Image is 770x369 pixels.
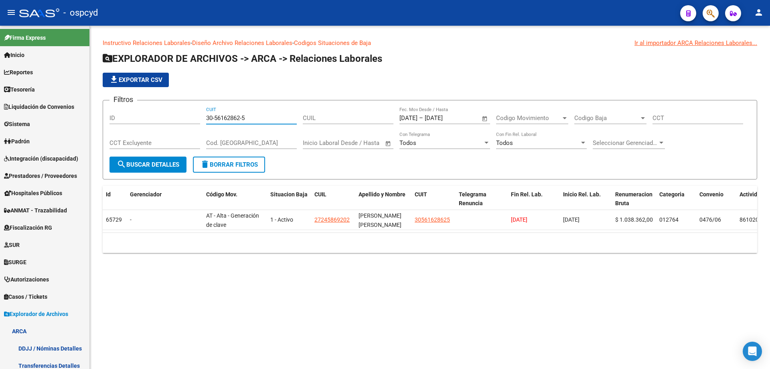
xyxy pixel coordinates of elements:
span: SUR [4,241,20,249]
datatable-header-cell: Fin Rel. Lab. [508,186,560,221]
span: Casos / Tickets [4,292,47,301]
input: Fecha inicio [399,114,417,122]
span: CUIT [415,191,427,198]
span: Prestadores / Proveedores [4,171,77,180]
span: Categoria [659,191,685,198]
span: 0476/06 [699,216,721,223]
span: Inicio Rel. Lab. [563,191,601,198]
span: EXPLORADOR DE ARCHIVOS -> ARCA -> Relaciones Laborales [103,53,382,64]
span: Situacion Baja [270,191,308,198]
span: Borrar Filtros [200,161,258,168]
input: Fecha inicio [303,139,335,147]
p: - - [103,39,757,47]
span: Fin Rel. Lab. [511,191,543,198]
div: Open Intercom Messenger [743,342,762,361]
span: SURGE [4,258,26,267]
button: Exportar CSV [103,73,169,87]
span: 30561628625 [415,216,450,223]
datatable-header-cell: Apellido y Nombre [355,186,411,221]
datatable-header-cell: Gerenciador [127,186,203,221]
mat-icon: file_download [109,75,119,84]
datatable-header-cell: Renumeracion Bruta [612,186,656,221]
button: Borrar Filtros [193,157,265,173]
datatable-header-cell: Situacion Baja [267,186,311,221]
span: Renumeracion Bruta [615,191,652,207]
datatable-header-cell: Categoria [656,186,696,221]
span: Id [106,191,111,198]
button: Open calendar [384,139,393,148]
datatable-header-cell: Id [103,186,127,221]
span: Actividad [740,191,764,198]
datatable-header-cell: Convenio [696,186,736,221]
span: Integración (discapacidad) [4,154,78,163]
span: 27245869202 [314,216,350,223]
span: Buscar Detalles [117,161,179,168]
mat-icon: delete [200,159,210,169]
span: Todos [496,139,513,147]
span: Código Mov. [206,191,237,198]
span: – [419,114,423,122]
span: Codigo Movimiento [496,114,561,122]
span: Reportes [4,68,33,77]
span: Exportar CSV [109,76,162,84]
h3: Filtros [109,94,137,105]
mat-icon: menu [6,8,16,17]
datatable-header-cell: Telegrama Renuncia [456,186,508,221]
mat-icon: search [117,159,126,169]
span: Apellido y Nombre [359,191,405,198]
span: 65729 [106,216,122,223]
button: Open calendar [480,114,490,123]
span: CUIL [314,191,326,198]
span: Fiscalización RG [4,223,52,232]
span: 861020 [740,216,759,223]
div: Ir al importador ARCA Relaciones Laborales... [634,39,757,47]
span: Convenio [699,191,723,198]
a: Codigos Situaciones de Baja [294,39,371,47]
button: Buscar Detalles [109,157,186,173]
span: Hospitales Públicos [4,189,62,198]
span: CABRAL PATRICIA JORGELINA [359,212,401,228]
span: Autorizaciones [4,275,49,284]
span: Gerenciador [130,191,162,198]
span: - ospcyd [63,4,98,22]
span: ANMAT - Trazabilidad [4,206,67,215]
span: Firma Express [4,33,46,42]
datatable-header-cell: Código Mov. [203,186,267,221]
span: 1 - Activo [270,216,293,223]
a: Diseño Archivo Relaciones Laborales [192,39,292,47]
span: Seleccionar Gerenciador [593,139,658,147]
span: Todos [399,139,416,147]
span: Inicio [4,51,24,59]
span: - [130,216,132,223]
input: Fecha fin [425,114,464,122]
span: Codigo Baja [574,114,639,122]
datatable-header-cell: CUIT [411,186,456,221]
a: Instructivo Relaciones Laborales [103,39,190,47]
span: Tesorería [4,85,35,94]
span: Telegrama Renuncia [459,191,486,207]
span: AT - Alta - Generación de clave [206,212,259,228]
span: [DATE] [563,216,580,223]
datatable-header-cell: Inicio Rel. Lab. [560,186,612,221]
input: Fecha fin [342,139,381,147]
span: Padrón [4,137,30,146]
span: Liquidación de Convenios [4,102,74,111]
span: 012764 [659,216,679,223]
mat-icon: person [754,8,764,17]
datatable-header-cell: CUIL [311,186,355,221]
span: Explorador de Archivos [4,310,68,318]
span: $ 1.038.362,00 [615,216,653,223]
span: [DATE] [511,216,527,223]
span: Sistema [4,120,30,128]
